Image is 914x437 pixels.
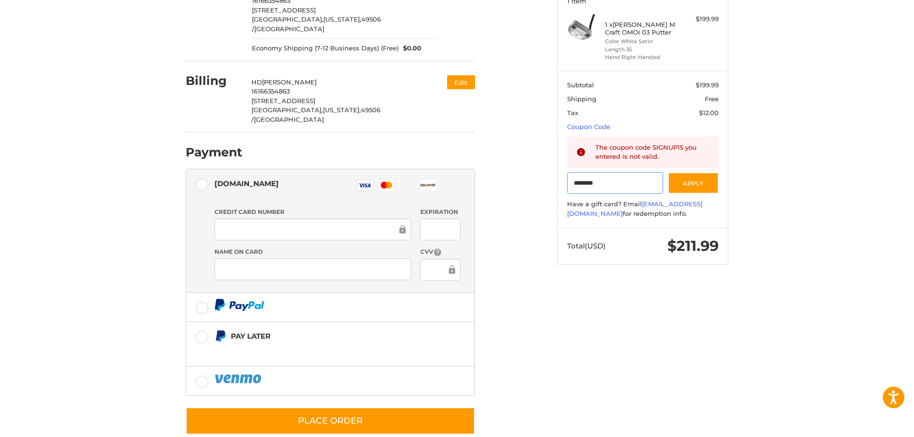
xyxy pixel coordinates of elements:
[399,44,422,53] span: $0.00
[699,109,719,117] span: $12.00
[254,25,324,33] span: [GEOGRAPHIC_DATA]
[251,87,290,95] span: 16166354863
[567,172,664,194] input: Gift Certificate or Coupon Code
[186,145,242,160] h2: Payment
[214,208,411,216] label: Credit Card Number
[214,330,226,342] img: Pay Later icon
[667,237,719,255] span: $211.99
[251,106,380,123] span: 49506 /
[214,299,264,311] img: PayPal icon
[567,200,702,217] a: [EMAIL_ADDRESS][DOMAIN_NAME]
[567,95,596,103] span: Shipping
[567,81,594,89] span: Subtotal
[214,346,415,354] iframe: PayPal Message 1
[605,21,678,36] h4: 1 x [PERSON_NAME] M Craft OMOI 03 Putter
[186,407,475,435] button: Place Order
[323,106,361,114] span: [US_STATE],
[447,75,475,89] button: Edit
[214,248,411,256] label: Name on Card
[567,200,719,218] div: Have a gift card? Email for redemption info.
[251,78,262,86] span: HD
[567,109,578,117] span: Tax
[323,15,361,23] span: [US_STATE],
[567,241,605,250] span: Total (USD)
[681,14,719,24] div: $199.99
[186,73,242,88] h2: Billing
[262,78,317,86] span: [PERSON_NAME]
[567,123,610,130] a: Coupon Code
[252,15,323,23] span: [GEOGRAPHIC_DATA],
[420,248,460,257] label: CVV
[231,328,415,344] div: Pay Later
[595,143,710,162] div: The coupon code SIGNUP15 you entered is not valid.
[252,15,381,33] span: 49506 /
[420,208,460,216] label: Expiration
[705,95,719,103] span: Free
[696,81,719,89] span: $199.99
[605,37,678,46] li: Color White Satin
[605,46,678,54] li: Length 35
[252,44,399,53] span: Economy Shipping (7-12 Business Days) (Free)
[214,176,279,191] div: [DOMAIN_NAME]
[214,373,263,385] img: PayPal icon
[252,6,316,14] span: [STREET_ADDRESS]
[668,172,719,194] button: Apply
[251,106,323,114] span: [GEOGRAPHIC_DATA],
[251,97,315,105] span: [STREET_ADDRESS]
[605,53,678,61] li: Hand Right-Handed
[254,116,324,123] span: [GEOGRAPHIC_DATA]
